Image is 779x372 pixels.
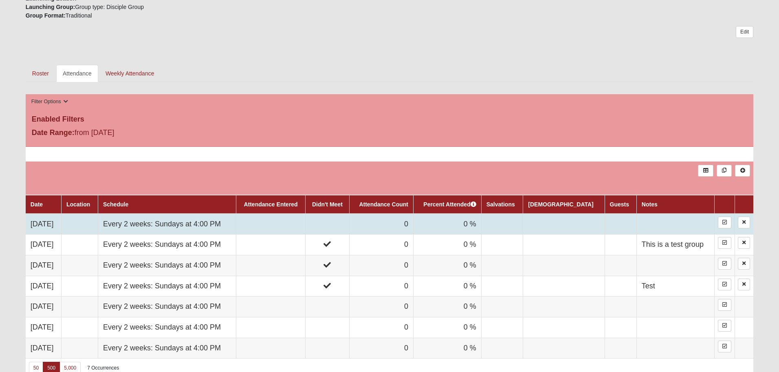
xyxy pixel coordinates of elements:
[717,165,732,177] a: Merge Records into Merge Template
[98,276,236,297] td: Every 2 weeks: Sundays at 4:00 PM
[413,235,481,255] td: 0 %
[98,235,236,255] td: Every 2 weeks: Sundays at 4:00 PM
[26,214,62,235] td: [DATE]
[423,201,476,208] a: Percent Attended
[31,201,43,208] a: Date
[718,279,731,290] a: Enter Attendance
[413,297,481,317] td: 0 %
[359,201,408,208] a: Attendance Count
[718,258,731,270] a: Enter Attendance
[26,297,62,317] td: [DATE]
[698,165,713,177] a: Export to Excel
[29,97,71,106] button: Filter Options
[26,65,55,82] a: Roster
[98,297,236,317] td: Every 2 weeks: Sundays at 4:00 PM
[32,115,747,124] h4: Enabled Filters
[349,297,413,317] td: 0
[718,299,731,311] a: Enter Attendance
[738,258,750,270] a: Delete
[98,255,236,276] td: Every 2 weeks: Sundays at 4:00 PM
[735,165,750,177] a: Alt+N
[718,217,731,228] a: Enter Attendance
[66,201,90,208] a: Location
[98,338,236,359] td: Every 2 weeks: Sundays at 4:00 PM
[349,276,413,297] td: 0
[349,255,413,276] td: 0
[636,276,714,297] td: Test
[718,320,731,332] a: Enter Attendance
[98,214,236,235] td: Every 2 weeks: Sundays at 4:00 PM
[481,195,523,214] th: Salvations
[26,255,62,276] td: [DATE]
[738,279,750,290] a: Delete
[26,4,75,10] strong: Launching Group:
[349,338,413,359] td: 0
[642,201,658,208] a: Notes
[738,237,750,249] a: Delete
[413,338,481,359] td: 0 %
[413,317,481,338] td: 0 %
[26,12,66,19] strong: Group Format:
[636,235,714,255] td: This is a test group
[26,317,62,338] td: [DATE]
[99,65,161,82] a: Weekly Attendance
[718,341,731,352] a: Enter Attendance
[26,127,268,140] div: from [DATE]
[26,276,62,297] td: [DATE]
[413,276,481,297] td: 0 %
[103,201,128,208] a: Schedule
[736,26,753,38] a: Edit
[349,235,413,255] td: 0
[26,235,62,255] td: [DATE]
[26,338,62,359] td: [DATE]
[349,317,413,338] td: 0
[312,201,343,208] a: Didn't Meet
[738,217,750,228] a: Delete
[244,201,297,208] a: Attendance Entered
[98,317,236,338] td: Every 2 weeks: Sundays at 4:00 PM
[605,195,636,214] th: Guests
[56,65,98,82] a: Attendance
[718,237,731,249] a: Enter Attendance
[523,195,605,214] th: [DEMOGRAPHIC_DATA]
[349,214,413,235] td: 0
[413,214,481,235] td: 0 %
[413,255,481,276] td: 0 %
[32,127,75,138] label: Date Range:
